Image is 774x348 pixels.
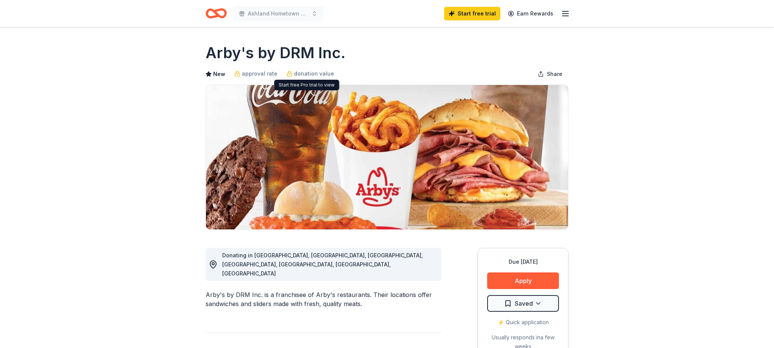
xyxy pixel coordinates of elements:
div: Due [DATE] [487,257,559,266]
div: Arby's by DRM Inc. is a franchisee of Arby's restaurants. Their locations offer sandwiches and sl... [206,290,441,308]
span: Ashland Hometown Chirstmas [248,9,308,18]
span: Share [547,70,562,79]
img: Image for Arby's by DRM Inc. [206,85,568,229]
span: donation value [294,69,334,78]
button: Saved [487,295,559,312]
span: approval rate [242,69,277,78]
a: Home [206,5,227,22]
div: ⚡️ Quick application [487,318,559,327]
a: donation value [286,69,334,78]
button: Apply [487,272,559,289]
div: Start free Pro trial to view [274,80,339,90]
a: approval rate [234,69,277,78]
button: Ashland Hometown Chirstmas [233,6,324,21]
span: Donating in [GEOGRAPHIC_DATA], [GEOGRAPHIC_DATA], [GEOGRAPHIC_DATA], [GEOGRAPHIC_DATA], [GEOGRAPH... [222,252,423,277]
a: Start free trial [444,7,500,20]
span: New [213,70,225,79]
a: Earn Rewards [503,7,558,20]
h1: Arby's by DRM Inc. [206,42,345,63]
button: Share [532,67,568,82]
span: Saved [515,299,533,308]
